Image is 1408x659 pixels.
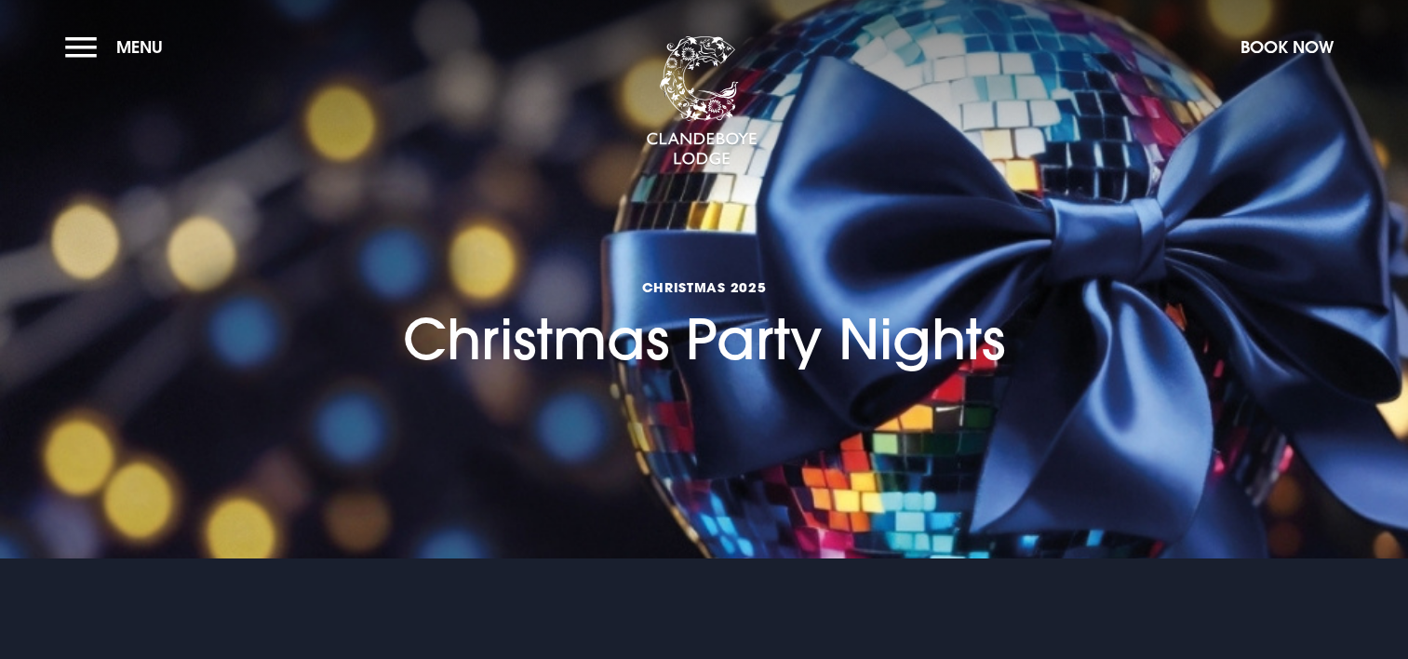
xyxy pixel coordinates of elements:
[403,195,1005,371] h1: Christmas Party Nights
[403,278,1005,296] span: Christmas 2025
[65,27,172,67] button: Menu
[646,36,758,167] img: Clandeboye Lodge
[1231,27,1343,67] button: Book Now
[116,36,163,58] span: Menu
